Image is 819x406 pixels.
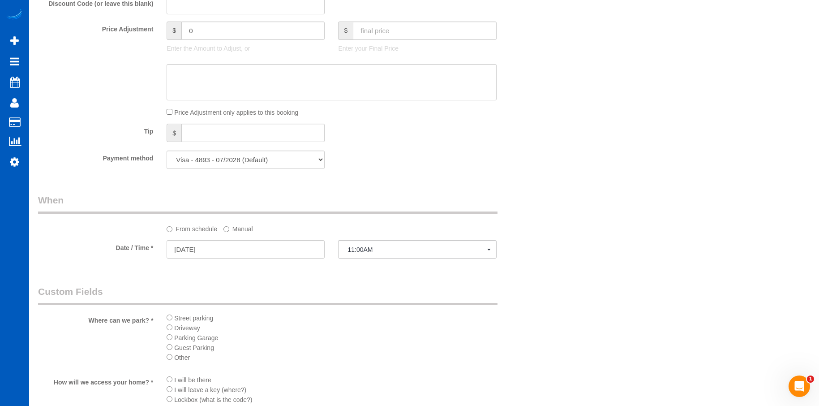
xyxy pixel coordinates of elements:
[38,285,497,305] legend: Custom Fields
[31,375,160,387] label: How will we access your home? *
[38,194,497,214] legend: When
[223,221,253,233] label: Manual
[174,354,190,361] span: Other
[31,124,160,136] label: Tip
[174,344,214,351] span: Guest Parking
[789,376,810,397] iframe: Intercom live chat
[167,124,181,142] span: $
[174,315,213,322] span: Street parking
[353,22,496,40] input: final price
[223,226,229,232] input: Manual
[167,226,172,232] input: From schedule
[174,109,298,116] span: Price Adjustment only applies to this booking
[31,22,160,34] label: Price Adjustment
[347,246,487,253] span: 11:00AM
[174,386,246,393] span: I will leave a key (where?)
[167,44,325,53] p: Enter the Amount to Adjust, or
[174,334,218,341] span: Parking Garage
[338,22,353,40] span: $
[807,376,814,383] span: 1
[31,240,160,252] label: Date / Time *
[167,240,325,259] input: MM/DD/YYYY
[338,240,496,259] button: 11:00AM
[31,151,160,163] label: Payment method
[338,44,496,53] p: Enter your Final Price
[167,22,181,40] span: $
[31,313,160,325] label: Where can we park? *
[174,376,211,384] span: I will be there
[5,9,23,22] img: Automaid Logo
[167,221,217,233] label: From schedule
[174,396,252,403] span: Lockbox (what is the code?)
[174,324,200,332] span: Driveway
